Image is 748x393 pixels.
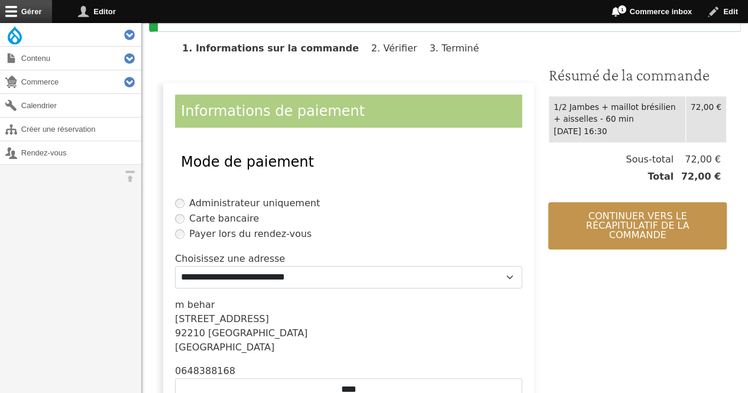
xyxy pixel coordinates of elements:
[208,327,307,339] span: [GEOGRAPHIC_DATA]
[626,152,673,167] span: Sous-total
[187,299,215,310] span: behar
[175,252,285,266] label: Choisissez une adresse
[175,299,184,310] span: m
[553,126,607,136] time: [DATE] 16:30
[175,342,274,353] span: [GEOGRAPHIC_DATA]
[118,165,141,188] button: Orientation horizontale
[175,327,205,339] span: 92210
[685,96,726,142] td: 72,00 €
[189,227,312,241] label: Payer lors du rendez-vous
[181,154,314,170] span: Mode de paiement
[673,170,721,184] span: 72,00 €
[189,196,320,210] label: Administrateur uniquement
[189,212,259,226] label: Carte bancaire
[181,103,365,119] span: Informations de paiement
[175,313,269,324] span: [STREET_ADDRESS]
[647,170,673,184] span: Total
[673,152,721,167] span: 72,00 €
[182,43,368,54] li: Informations sur la commande
[429,43,488,54] li: Terminé
[548,65,727,85] h3: Résumé de la commande
[617,5,627,14] span: 1
[371,43,426,54] li: Vérifier
[175,364,522,378] div: 0648388168
[548,202,727,249] button: Continuer vers le récapitulatif de la commande
[553,101,680,125] div: 1/2 Jambes + maillot brésilien + aisselles - 60 min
